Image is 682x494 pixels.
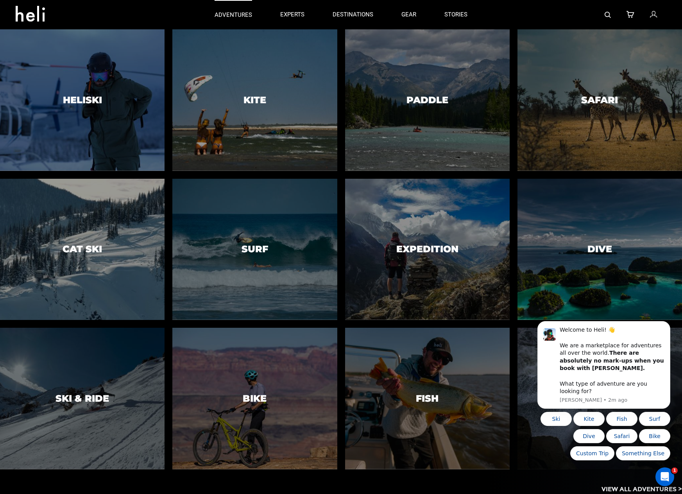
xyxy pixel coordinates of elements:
img: search-bar-icon.svg [605,12,611,18]
h3: Bike [243,393,267,404]
h3: Paddle [406,95,448,105]
h3: Dive [587,244,612,254]
h3: Heliski [63,95,102,105]
h3: Fish [416,393,439,404]
a: PremiumPremium image [517,328,682,469]
h3: Surf [242,244,268,254]
iframe: Intercom live chat [655,467,674,486]
h3: Ski & Ride [55,393,109,404]
h3: Kite [243,95,266,105]
p: adventures [215,11,252,19]
p: View All Adventures > [601,485,682,494]
p: experts [280,11,304,19]
h3: Expedition [396,244,458,254]
p: destinations [333,11,373,19]
span: 1 [671,467,678,474]
iframe: Intercom notifications message [526,269,682,473]
h3: Safari [581,95,618,105]
h3: Cat Ski [63,244,102,254]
